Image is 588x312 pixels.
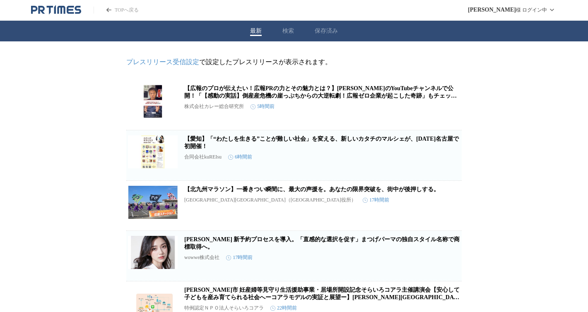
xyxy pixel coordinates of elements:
[184,136,459,149] a: 【愛知】「“わたしを生きる”ことが難しい社会」を変える、新しいカタチのマルシェが、[DATE]名古屋で初開催！
[184,254,219,261] p: wowwe株式会社
[128,135,178,168] img: 【愛知】「“わたしを生きる”ことが難しい社会」を変える、新しいカタチのマルシェが、9月20日（土）名古屋で初開催！
[184,85,457,106] a: 【広報のプロが伝えたい！広報PRの力とその魅力とは？】[PERSON_NAME]のYouTubeチャンネルで公開！「【感動の実話】倒産産危機の崖っぷちからの大逆転劇！広報ゼロ企業が起こした奇跡」...
[228,154,252,161] time: 6時間前
[126,58,199,65] a: プレスリリース受信設定
[128,236,178,269] img: MARIE TERESIA 新予約プロセスを導入。「直感的な選択を促す」まつげパーマの独自スタイル名称で商標取得へ。
[250,27,262,35] button: 最新
[468,7,516,13] span: [PERSON_NAME]
[184,236,460,250] a: [PERSON_NAME] 新予約プロセスを導入。「直感的な選択を促す」まつげパーマの独自スタイル名称で商標取得へ。
[315,27,338,35] button: 保存済み
[184,103,244,110] p: 株式会社カレー総合研究所
[128,186,178,219] img: 【北九州マラソン】一番きつい瞬間に、最大の声援を。あなたの限界突破を、街中が後押しする。
[363,197,389,204] time: 17時間前
[184,305,264,312] p: 特例認定ＮＰＯ法人そらいろコアラ
[126,58,462,67] p: で設定したプレスリリースが表示されます。
[184,186,439,192] a: 【北九州マラソン】一番きつい瞬間に、最大の声援を。あなたの限界突破を、街中が後押しする。
[184,154,222,161] p: 合同会社kuREIsu
[128,85,178,118] img: 【広報のプロが伝えたい！広報PRの力とその魅力とは？】井上岳久のYouTubeチャンネルで公開！「【感動の実話】倒産産危機の崖っぷちからの大逆転劇！広報ゼロ企業が起こした奇跡」もチェックできます！
[251,103,275,110] time: 5時間前
[226,254,253,261] time: 17時間前
[31,5,81,15] a: PR TIMESのトップページはこちら
[184,287,460,308] a: [PERSON_NAME]市 妊産婦等見守り生活援助事業・居場所開設記念そらいろコアラ主催講演会【安心して子どもを産み育てられる社会へーコアラモデルの実証と展望ー】[PERSON_NAME][G...
[282,27,294,35] button: 検索
[270,305,297,312] time: 22時間前
[94,7,139,14] a: PR TIMESのトップページはこちら
[184,197,356,204] p: [GEOGRAPHIC_DATA][GEOGRAPHIC_DATA]（[GEOGRAPHIC_DATA]役所）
